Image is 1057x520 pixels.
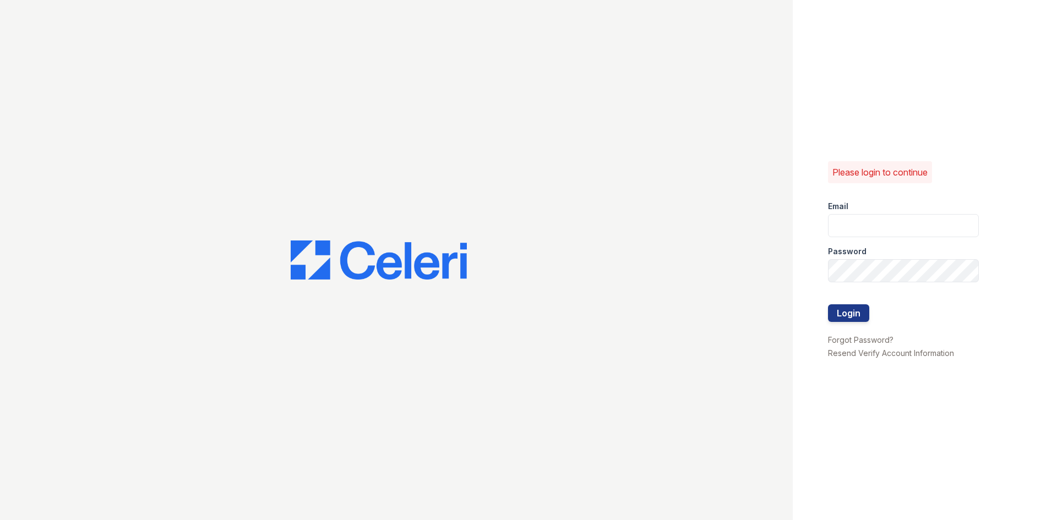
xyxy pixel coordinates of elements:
label: Email [828,201,848,212]
p: Please login to continue [832,166,928,179]
button: Login [828,304,869,322]
img: CE_Logo_Blue-a8612792a0a2168367f1c8372b55b34899dd931a85d93a1a3d3e32e68fde9ad4.png [291,240,467,280]
a: Forgot Password? [828,335,893,344]
label: Password [828,246,867,257]
a: Resend Verify Account Information [828,348,954,358]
